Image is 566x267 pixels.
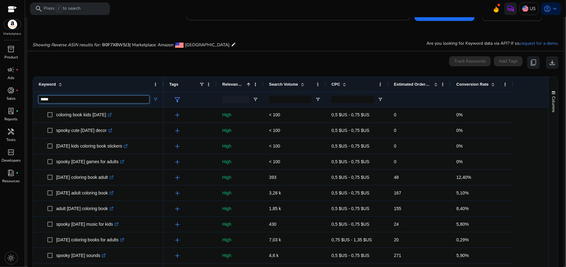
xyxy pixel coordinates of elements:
[269,175,276,180] span: 393
[456,190,469,195] span: 5,10%
[39,82,56,87] span: Keyword
[16,89,19,92] span: fiber_manual_record
[56,202,114,215] p: adult [DATE] coloring book
[174,127,181,134] span: add
[222,171,258,184] p: High
[394,253,401,258] span: 271
[394,112,396,117] span: 0
[269,190,281,195] span: 3,28 k
[7,87,15,94] span: donut_small
[222,249,258,262] p: High
[394,82,431,87] span: Estimated Orders/Month
[44,5,81,12] p: Press to search
[456,253,469,258] span: 5,90%
[174,189,181,197] span: add
[456,112,463,117] span: 0%
[5,116,18,122] p: Reports
[174,158,181,166] span: add
[544,5,551,13] span: account_circle
[7,137,16,143] p: Tools
[332,222,369,227] span: 0,5 $US - 0,75 $US
[174,236,181,244] span: add
[7,149,15,156] span: code_blocks
[56,5,62,12] span: /
[332,144,369,149] span: 0,5 $US - 0,75 $US
[394,237,399,242] span: 20
[222,155,258,168] p: High
[56,249,106,262] p: spooky [DATE] sounds
[332,253,369,258] span: 0,5 $US - 0,75 $US
[4,20,21,29] img: amazon.svg
[231,41,236,48] mat-icon: edit
[456,237,469,242] span: 0,29%
[269,222,276,227] span: 430
[332,112,369,117] span: 0,5 $US - 0,75 $US
[222,218,258,231] p: High
[153,97,158,102] button: Open Filter Menu
[7,254,15,262] span: light_mode
[222,82,244,87] span: Relevance Score
[7,45,15,53] span: inventory_2
[332,159,369,164] span: 0,5 $US - 0,75 $US
[315,97,320,102] button: Open Filter Menu
[332,190,369,195] span: 0,5 $US - 0,75 $US
[332,128,369,133] span: 0,5 $US - 0,75 $US
[394,222,399,227] span: 24
[269,237,281,242] span: 7,03 k
[456,144,463,149] span: 0%
[174,174,181,181] span: add
[269,206,281,211] span: 1,85 k
[35,5,42,13] span: search
[394,190,401,195] span: 167
[394,144,396,149] span: 0
[394,128,396,133] span: 0
[269,96,312,103] input: Search Volume Filter Input
[8,75,15,81] p: Ads
[174,221,181,228] span: add
[456,159,463,164] span: 0%
[4,32,21,36] p: Marketplace
[56,234,124,246] p: [DATE] coloring books for adults
[253,97,258,102] button: Open Filter Menu
[7,169,15,177] span: book_4
[426,40,559,47] p: Are you looking for Keyword data via API? If so, .
[332,82,340,87] span: CPC
[482,7,542,21] button: Compare
[56,171,114,184] p: [DATE] coloring book adult
[456,222,469,227] span: 5,80%
[169,82,178,87] span: Tags
[456,128,463,133] span: 0%
[16,110,19,112] span: fiber_manual_record
[222,187,258,199] p: High
[415,7,475,21] button: Search
[332,96,374,103] input: CPC Filter Input
[222,140,258,153] p: High
[522,6,529,12] img: us.svg
[332,175,369,180] span: 0,5 $US - 0,75 $US
[394,159,396,164] span: 0
[56,140,128,153] p: [DATE] kids coloring book stickers
[269,112,280,117] span: < 100
[2,178,20,184] p: Resources
[174,205,181,213] span: add
[2,158,21,163] p: Developers
[394,175,399,180] span: 48
[269,82,298,87] span: Search Volume
[222,108,258,121] p: High
[56,218,119,231] p: spooky [DATE] music for kids
[174,111,181,119] span: add
[269,159,280,164] span: < 100
[174,96,181,103] span: filter_alt
[32,42,101,48] i: Showing Reverse ASIN results for:
[546,56,559,69] button: download
[269,128,280,133] span: < 100
[7,96,16,101] p: Sales
[7,107,15,115] span: lab_profile
[269,144,280,149] span: < 100
[16,68,19,71] span: fiber_manual_record
[4,54,18,60] p: Product
[56,155,124,168] p: spooky [DATE] games for adults
[549,59,556,66] span: download
[394,206,401,211] span: 155
[174,143,181,150] span: add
